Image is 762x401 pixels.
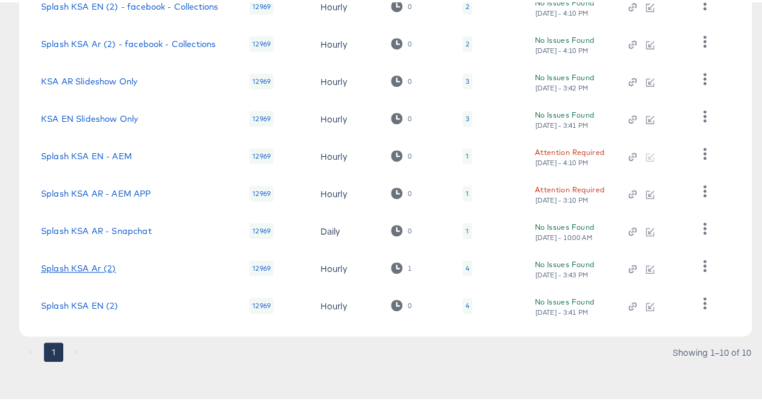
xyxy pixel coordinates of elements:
div: 0 [407,37,412,46]
div: 3 [466,74,469,84]
div: 12969 [249,109,273,124]
div: 1 [466,224,469,233]
div: 12969 [249,295,273,311]
div: Attention Required [535,144,604,156]
td: Hourly [311,172,381,210]
div: 4 [466,261,469,271]
div: 0 [391,297,412,309]
div: 1 [466,149,469,159]
a: KSA EN Slideshow Only [41,112,138,121]
div: 0 [391,185,412,197]
div: 0 [407,187,412,195]
div: 12969 [249,183,273,199]
div: 12969 [249,258,273,274]
div: 4 [463,295,472,311]
div: 12969 [249,146,273,162]
div: 1 [391,260,412,271]
div: 0 [407,224,412,233]
nav: pagination navigation [19,340,88,359]
div: 2 [463,34,472,49]
div: 0 [407,150,412,158]
a: Splash KSA Ar (2) [41,261,116,271]
td: Hourly [311,98,381,135]
div: 3 [466,112,469,121]
div: 0 [391,110,412,122]
div: 1 [463,183,472,199]
div: 12969 [249,34,273,49]
div: 1 [463,221,472,236]
div: 0 [407,112,412,121]
div: [DATE] - 4:10 PM [535,156,589,165]
div: 12969 [249,71,273,87]
div: Attention Required [535,181,604,194]
div: 12969 [249,221,273,236]
td: Daily [311,210,381,247]
a: Splash KSA EN (2) [41,298,119,308]
div: 4 [466,298,469,308]
div: 1 [463,146,472,162]
a: Splash KSA EN - AEM [41,149,132,159]
div: 0 [407,75,412,83]
div: [DATE] - 3:10 PM [535,194,589,202]
div: 4 [463,258,472,274]
button: page 1 [44,340,63,359]
a: Splash KSA Ar (2) - facebook - Collections [41,37,216,46]
a: Splash KSA AR - AEM APP [41,186,151,196]
td: Hourly [311,135,381,172]
div: Showing 1–10 of 10 [672,346,752,354]
div: 3 [463,109,472,124]
button: Attention Required[DATE] - 3:10 PM [535,181,604,202]
div: 3 [463,71,472,87]
td: Hourly [311,247,381,285]
div: 0 [407,299,412,308]
div: 0 [391,36,412,47]
div: 0 [391,223,412,234]
td: Hourly [311,60,381,98]
div: 0 [391,73,412,84]
div: 1 [466,186,469,196]
div: 0 [391,148,412,159]
td: Hourly [311,23,381,60]
div: 2 [466,37,469,46]
button: Attention Required[DATE] - 4:10 PM [535,144,604,165]
a: KSA AR Slideshow Only [41,74,137,84]
a: Splash KSA AR - Snapchat [41,224,152,233]
div: 1 [407,262,412,270]
td: Hourly [311,285,381,322]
